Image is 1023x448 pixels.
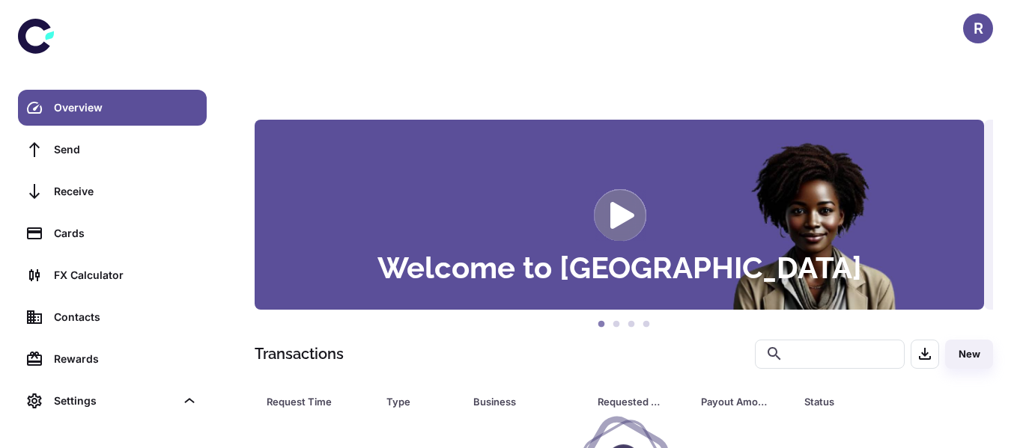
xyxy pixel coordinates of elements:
span: Status [804,391,931,412]
button: R [963,13,993,43]
a: Cards [18,215,207,251]
div: FX Calculator [54,267,198,283]
div: Settings [18,383,207,419]
button: 4 [639,317,654,332]
h1: Transactions [255,343,344,365]
div: Overview [54,99,198,116]
div: Type [386,391,436,412]
div: Payout Amount [701,391,767,412]
div: Contacts [54,309,198,325]
button: 1 [594,317,609,332]
div: Send [54,141,198,158]
button: 2 [609,317,624,332]
h3: Welcome to [GEOGRAPHIC_DATA] [377,253,862,283]
span: Requested Amount [598,391,683,412]
a: Send [18,132,207,168]
div: Rewards [54,351,198,367]
button: 3 [624,317,639,332]
div: Receive [54,183,198,200]
button: New [945,340,993,369]
span: Request Time [267,391,368,412]
a: FX Calculator [18,257,207,293]
div: Request Time [267,391,349,412]
span: Type [386,391,455,412]
div: Requested Amount [598,391,664,412]
span: Payout Amount [701,391,786,412]
a: Overview [18,90,207,126]
div: Status [804,391,911,412]
a: Contacts [18,299,207,335]
a: Receive [18,174,207,209]
div: Cards [54,225,198,242]
a: Rewards [18,341,207,377]
div: Settings [54,393,175,409]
